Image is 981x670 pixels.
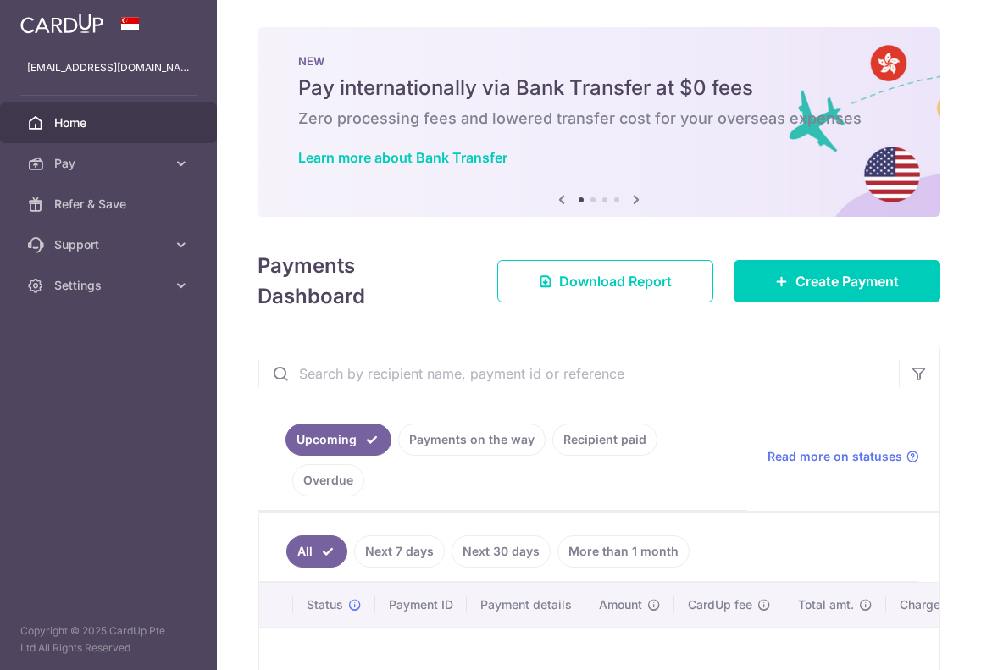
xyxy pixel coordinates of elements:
[795,271,899,291] span: Create Payment
[398,424,546,456] a: Payments on the way
[27,59,190,76] p: [EMAIL_ADDRESS][DOMAIN_NAME]
[467,583,585,627] th: Payment details
[298,54,900,68] p: NEW
[798,596,854,613] span: Total amt.
[54,196,166,213] span: Refer & Save
[54,236,166,253] span: Support
[258,27,940,217] img: Bank transfer banner
[285,424,391,456] a: Upcoming
[307,596,343,613] span: Status
[354,535,445,568] a: Next 7 days
[298,108,900,129] h6: Zero processing fees and lowered transfer cost for your overseas expenses
[258,346,899,401] input: Search by recipient name, payment id or reference
[375,583,467,627] th: Payment ID
[54,277,166,294] span: Settings
[54,114,166,131] span: Home
[768,448,902,465] span: Read more on statuses
[599,596,642,613] span: Amount
[734,260,940,302] a: Create Payment
[292,464,364,496] a: Overdue
[900,596,969,613] span: Charge date
[54,155,166,172] span: Pay
[497,260,713,302] a: Download Report
[298,75,900,102] h5: Pay internationally via Bank Transfer at $0 fees
[258,251,467,312] h4: Payments Dashboard
[873,619,964,662] iframe: Opens a widget where you can find more information
[559,271,672,291] span: Download Report
[286,535,347,568] a: All
[688,596,752,613] span: CardUp fee
[298,149,507,166] a: Learn more about Bank Transfer
[768,448,919,465] a: Read more on statuses
[452,535,551,568] a: Next 30 days
[557,535,690,568] a: More than 1 month
[20,14,103,34] img: CardUp
[552,424,657,456] a: Recipient paid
